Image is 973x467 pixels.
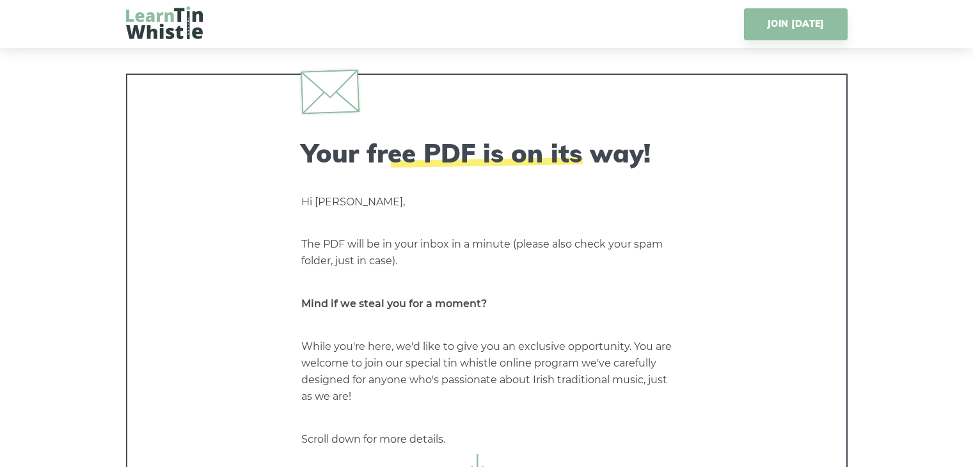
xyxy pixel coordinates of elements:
[301,297,487,310] strong: Mind if we steal you for a moment?
[301,338,672,405] p: While you're here, we'd like to give you an exclusive opportunity. You are welcome to join our sp...
[126,6,203,39] img: LearnTinWhistle.com
[301,194,672,210] p: Hi [PERSON_NAME],
[301,236,672,269] p: The PDF will be in your inbox in a minute (please also check your spam folder, just in case).
[301,431,672,448] p: Scroll down for more details.
[300,69,359,114] img: envelope.svg
[301,138,672,168] h2: Your free PDF is on its way!
[744,8,847,40] a: JOIN [DATE]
